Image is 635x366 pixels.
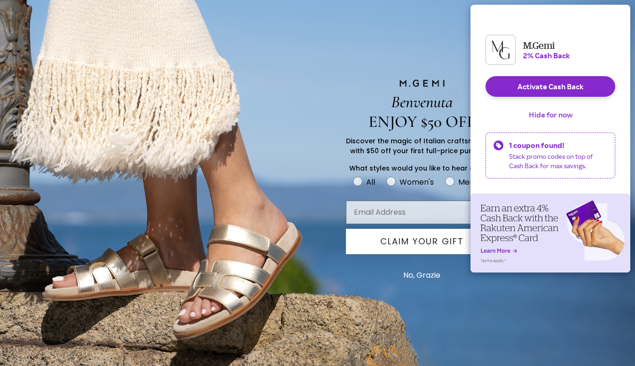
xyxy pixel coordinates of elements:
span: Discover the magic of Italian craftsmanship with $50 off your first full-price purchase. [346,136,498,156]
button: CLAIM YOUR GIFT [346,229,498,254]
div: All [366,176,375,188]
div: Women's [400,176,434,188]
span: ENJOY $50 OFF [368,112,475,132]
img: M.GEMI [399,79,446,87]
span: What styles would you like to hear about? [349,164,494,173]
div: Men's [458,176,479,188]
button: No, Grazie [399,264,445,287]
button: Close dialog [615,4,631,20]
span: Benvenuta [391,92,453,112]
input: Email Address [346,201,498,224]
